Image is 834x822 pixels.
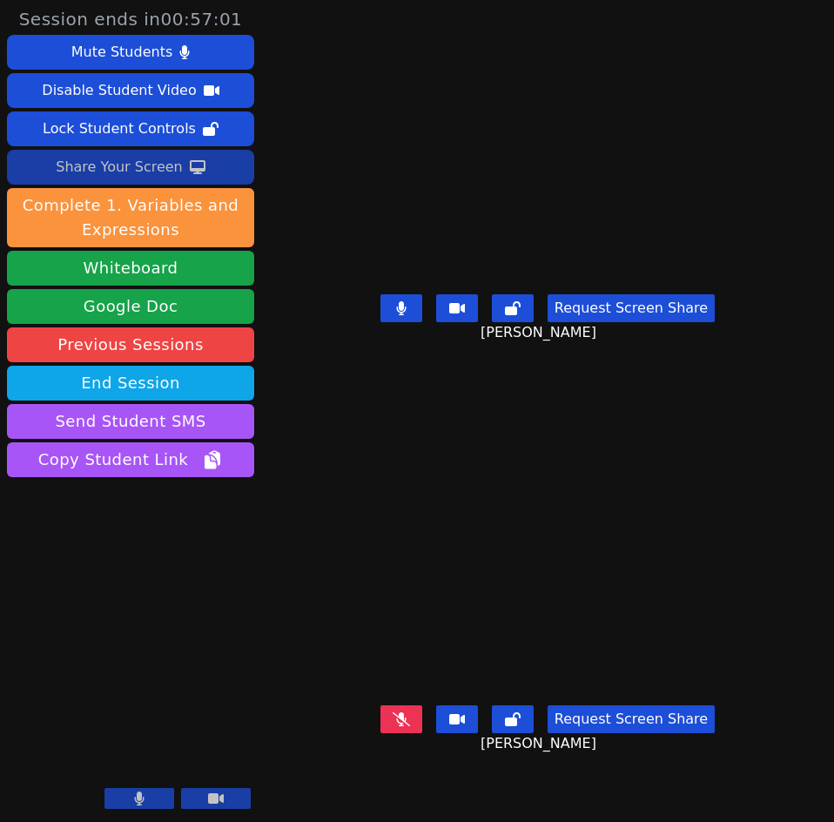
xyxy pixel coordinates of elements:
button: Complete 1. Variables and Expressions [7,188,254,247]
span: [PERSON_NAME] [481,733,601,754]
button: Mute Students [7,35,254,70]
div: Mute Students [71,38,172,66]
div: Share Your Screen [56,153,183,181]
button: Request Screen Share [548,294,715,322]
button: End Session [7,366,254,401]
button: Request Screen Share [548,705,715,733]
div: Disable Student Video [42,77,196,104]
span: Copy Student Link [38,448,223,472]
a: Google Doc [7,289,254,324]
button: Send Student SMS [7,404,254,439]
a: Previous Sessions [7,327,254,362]
time: 00:57:01 [161,9,243,30]
span: [PERSON_NAME] [481,322,601,343]
span: Session ends in [19,7,243,31]
button: Whiteboard [7,251,254,286]
div: Lock Student Controls [43,115,196,143]
button: Copy Student Link [7,442,254,477]
button: Disable Student Video [7,73,254,108]
button: Share Your Screen [7,150,254,185]
button: Lock Student Controls [7,111,254,146]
